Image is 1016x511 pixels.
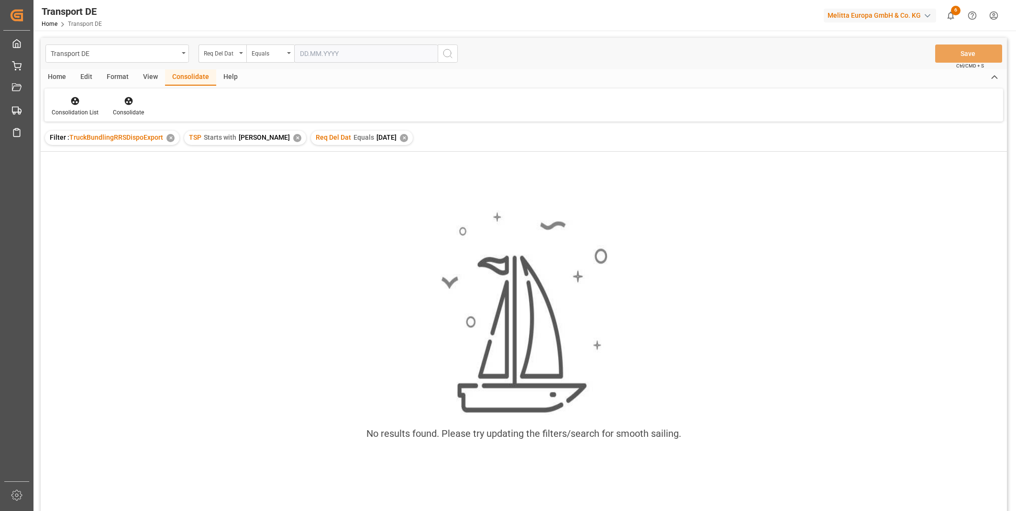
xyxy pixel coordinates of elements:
img: smooth_sailing.jpeg [440,211,607,415]
a: Home [42,21,57,27]
span: [DATE] [376,133,397,141]
button: show 6 new notifications [940,5,961,26]
div: Melitta Europa GmbH & Co. KG [824,9,936,22]
div: Home [41,69,73,86]
div: Consolidate [113,108,144,117]
button: Save [935,44,1002,63]
div: Transport DE [51,47,178,59]
span: Filter : [50,133,69,141]
div: Consolidation List [52,108,99,117]
input: DD.MM.YYYY [294,44,438,63]
div: Transport DE [42,4,102,19]
div: No results found. Please try updating the filters/search for smooth sailing. [366,426,681,441]
button: open menu [45,44,189,63]
span: 6 [951,6,961,15]
div: Equals [252,47,284,58]
div: ✕ [293,134,301,142]
div: Format [99,69,136,86]
div: Edit [73,69,99,86]
div: View [136,69,165,86]
button: search button [438,44,458,63]
div: ✕ [166,134,175,142]
div: Help [216,69,245,86]
div: Req Del Dat [204,47,236,58]
button: Help Center [961,5,983,26]
span: [PERSON_NAME] [239,133,290,141]
span: Equals [353,133,374,141]
span: Starts with [204,133,236,141]
span: Ctrl/CMD + S [956,62,984,69]
span: Req Del Dat [316,133,351,141]
div: ✕ [400,134,408,142]
div: Consolidate [165,69,216,86]
span: TruckBundlingRRSDispoExport [69,133,163,141]
button: open menu [246,44,294,63]
span: TSP [189,133,201,141]
button: open menu [199,44,246,63]
button: Melitta Europa GmbH & Co. KG [824,6,940,24]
